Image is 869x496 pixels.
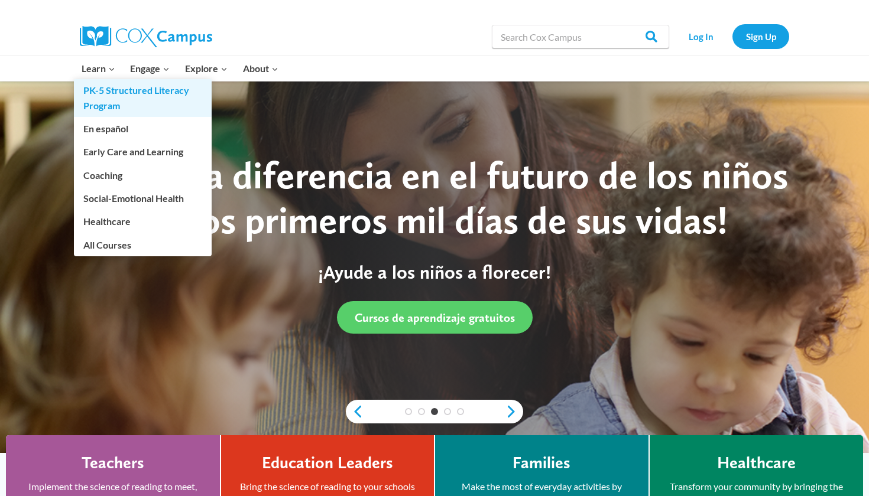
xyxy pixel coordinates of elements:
[65,261,804,283] p: ¡Ayude a los niños a florecer!
[457,408,464,415] a: 5
[492,25,669,48] input: Search Cox Campus
[346,400,523,423] div: content slider buttons
[431,408,438,415] a: 3
[405,408,412,415] a: 1
[355,311,515,325] span: Cursos de aprendizaje gratuitos
[732,24,789,48] a: Sign Up
[418,408,425,415] a: 2
[74,79,212,117] a: PK-5 Structured Literacy Program
[262,453,393,473] h4: Education Leaders
[74,233,212,256] a: All Courses
[74,56,286,81] nav: Primary Navigation
[337,301,533,334] a: Cursos de aprendizaje gratuitos
[346,404,364,419] a: previous
[74,164,212,186] a: Coaching
[82,453,144,473] h4: Teachers
[74,141,212,163] a: Early Care and Learning
[675,24,727,48] a: Log In
[513,453,570,473] h4: Families
[80,26,212,47] img: Cox Campus
[675,24,789,48] nav: Secondary Navigation
[717,453,796,473] h4: Healthcare
[177,56,235,81] button: Child menu of Explore
[74,56,123,81] button: Child menu of Learn
[65,153,804,244] div: ¡Haz una diferencia en el futuro de los niños en los primeros mil días de sus vidas!
[74,118,212,140] a: En español
[235,56,286,81] button: Child menu of About
[74,187,212,210] a: Social-Emotional Health
[505,404,523,419] a: next
[123,56,178,81] button: Child menu of Engage
[444,408,451,415] a: 4
[74,210,212,233] a: Healthcare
